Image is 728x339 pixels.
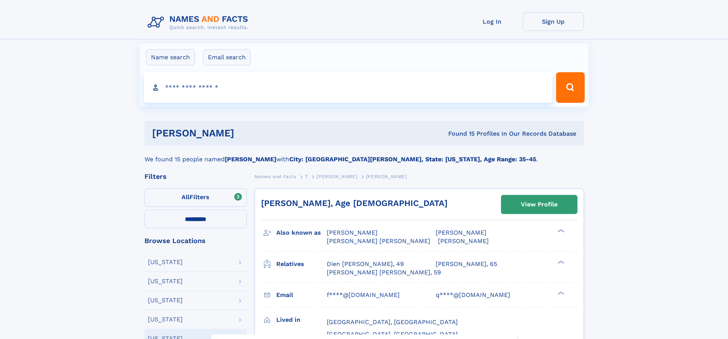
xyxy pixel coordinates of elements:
[462,12,523,31] a: Log In
[148,297,183,303] div: [US_STATE]
[261,198,448,208] a: [PERSON_NAME], Age [DEMOGRAPHIC_DATA]
[556,260,565,264] div: ❯
[316,172,357,181] a: [PERSON_NAME]
[182,193,190,201] span: All
[523,12,584,31] a: Sign Up
[436,229,486,236] span: [PERSON_NAME]
[144,188,247,207] label: Filters
[366,174,407,179] span: [PERSON_NAME]
[144,173,247,180] div: Filters
[327,237,430,245] span: [PERSON_NAME] [PERSON_NAME]
[521,196,558,213] div: View Profile
[327,268,441,277] a: [PERSON_NAME] [PERSON_NAME], 59
[144,12,255,33] img: Logo Names and Facts
[327,260,404,268] a: Dien [PERSON_NAME], 49
[501,195,577,214] a: View Profile
[556,229,565,234] div: ❯
[327,331,458,338] span: [GEOGRAPHIC_DATA], [GEOGRAPHIC_DATA]
[305,172,308,181] a: T
[225,156,276,163] b: [PERSON_NAME]
[438,237,489,245] span: [PERSON_NAME]
[327,318,458,326] span: [GEOGRAPHIC_DATA], [GEOGRAPHIC_DATA]
[276,226,327,239] h3: Also known as
[316,174,357,179] span: [PERSON_NAME]
[305,174,308,179] span: T
[436,260,497,268] a: [PERSON_NAME], 65
[276,289,327,302] h3: Email
[144,146,584,164] div: We found 15 people named with .
[148,316,183,323] div: [US_STATE]
[276,258,327,271] h3: Relatives
[144,72,553,103] input: search input
[203,49,251,65] label: Email search
[276,313,327,326] h3: Lived in
[289,156,536,163] b: City: [GEOGRAPHIC_DATA][PERSON_NAME], State: [US_STATE], Age Range: 35-45
[144,237,247,244] div: Browse Locations
[556,72,584,103] button: Search Button
[152,128,341,138] h1: [PERSON_NAME]
[556,290,565,295] div: ❯
[148,259,183,265] div: [US_STATE]
[255,172,297,181] a: Names and Facts
[146,49,195,65] label: Name search
[341,130,576,138] div: Found 15 Profiles In Our Records Database
[327,229,378,236] span: [PERSON_NAME]
[148,278,183,284] div: [US_STATE]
